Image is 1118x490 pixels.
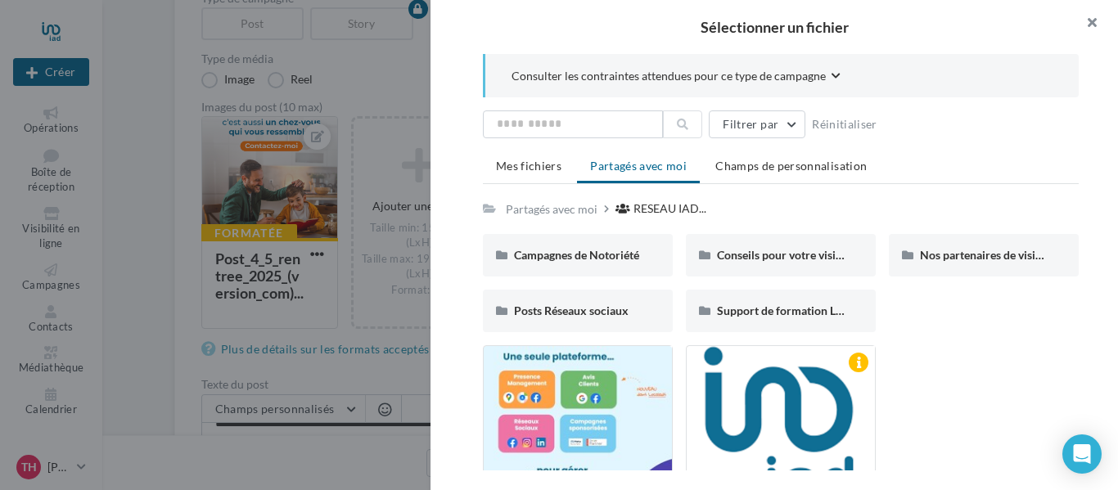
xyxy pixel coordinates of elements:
div: Partagés avec moi [506,201,597,218]
span: Conseils pour votre visibilité locale [717,248,895,262]
span: Support de formation Localads [717,303,874,317]
span: Posts Réseaux sociaux [514,303,629,317]
button: Filtrer par [709,110,805,138]
span: Consulter les contraintes attendues pour ce type de campagne [512,68,826,84]
button: Consulter les contraintes attendues pour ce type de campagne [512,67,841,88]
span: Nos partenaires de visibilité locale [920,248,1094,262]
button: Réinitialiser [805,115,884,134]
span: Campagnes de Notoriété [514,248,639,262]
span: Partagés avec moi [590,159,687,173]
span: Mes fichiers [496,159,561,173]
div: Open Intercom Messenger [1062,434,1102,474]
span: RESEAU IAD... [633,200,706,217]
h2: Sélectionner un fichier [457,20,1092,34]
span: Champs de personnalisation [715,159,867,173]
